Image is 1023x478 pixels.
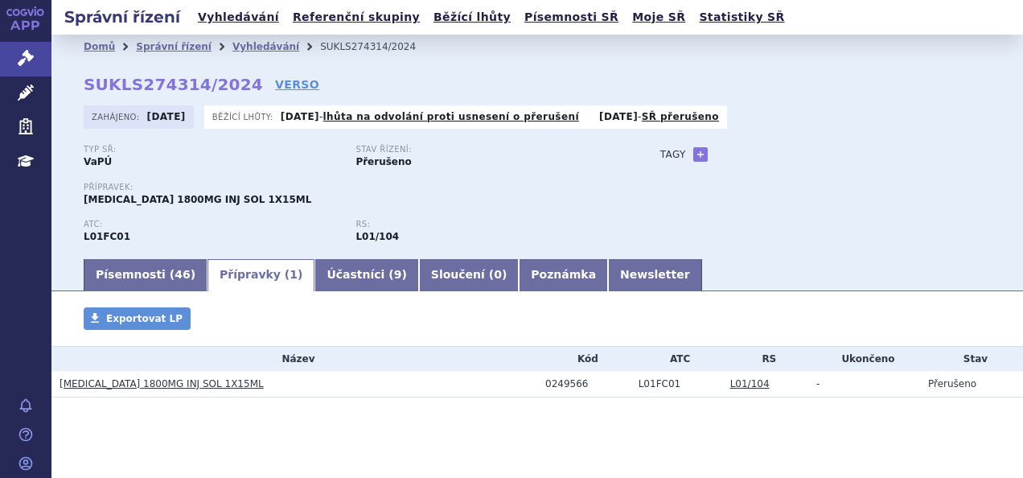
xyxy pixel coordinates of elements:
[631,371,722,398] td: DARATUMUMAB
[51,347,537,371] th: Název
[599,111,638,122] strong: [DATE]
[419,259,519,291] a: Sloučení (0)
[355,220,611,229] p: RS:
[60,378,264,389] a: [MEDICAL_DATA] 1800MG INJ SOL 1X15ML
[232,41,299,52] a: Vyhledávání
[323,111,579,122] a: lhůta na odvolání proti usnesení o přerušení
[494,268,502,281] span: 0
[355,231,399,242] strong: daratumumab
[193,6,284,28] a: Vyhledávání
[281,110,579,123] p: -
[136,41,212,52] a: Správní řízení
[545,378,631,389] div: 0249566
[394,268,402,281] span: 9
[275,76,319,93] a: VERSO
[84,183,628,192] p: Přípravek:
[520,6,623,28] a: Písemnosti SŘ
[694,6,789,28] a: Statistiky SŘ
[84,41,115,52] a: Domů
[355,156,411,167] strong: Přerušeno
[84,259,207,291] a: Písemnosti (46)
[84,194,311,205] span: [MEDICAL_DATA] 1800MG INJ SOL 1X15ML
[631,347,722,371] th: ATC
[51,6,193,28] h2: Správní řízení
[920,371,1023,398] td: Přerušeno
[106,313,183,324] span: Exportovat LP
[147,111,186,122] strong: [DATE]
[693,147,708,162] a: +
[355,145,611,155] p: Stav řízení:
[816,378,820,389] span: -
[207,259,314,291] a: Přípravky (1)
[84,220,339,229] p: ATC:
[175,268,190,281] span: 46
[314,259,418,291] a: Účastníci (9)
[288,6,425,28] a: Referenční skupiny
[84,231,130,242] strong: DARATUMUMAB
[84,307,191,330] a: Exportovat LP
[730,378,770,389] a: L01/104
[320,35,437,59] li: SUKLS274314/2024
[429,6,516,28] a: Běžící lhůty
[519,259,608,291] a: Poznámka
[722,347,808,371] th: RS
[84,75,263,94] strong: SUKLS274314/2024
[84,145,339,155] p: Typ SŘ:
[84,156,112,167] strong: VaPÚ
[212,110,277,123] span: Běžící lhůty:
[281,111,319,122] strong: [DATE]
[599,110,719,123] p: -
[608,259,702,291] a: Newsletter
[642,111,719,122] a: SŘ přerušeno
[290,268,298,281] span: 1
[660,145,686,164] h3: Tagy
[537,347,631,371] th: Kód
[92,110,142,123] span: Zahájeno:
[808,347,920,371] th: Ukončeno
[920,347,1023,371] th: Stav
[627,6,690,28] a: Moje SŘ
